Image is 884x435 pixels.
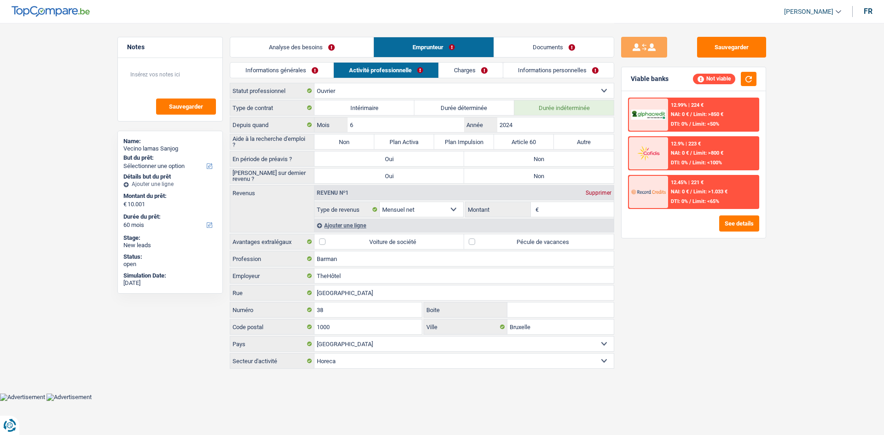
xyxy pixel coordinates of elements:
label: Numéro [230,302,314,317]
label: Oui [314,168,464,183]
label: Oui [314,151,464,166]
span: € [531,202,541,217]
label: Durée du prêt: [123,213,215,220]
span: / [689,121,691,127]
label: Année [464,117,497,132]
label: Intérimaire [314,100,414,115]
span: Sauvegarder [169,104,203,110]
label: Type de contrat [230,100,314,115]
label: [PERSON_NAME] sur dernier revenu ? [230,168,314,183]
div: Stage: [123,234,217,242]
label: Ville [424,319,508,334]
span: € [123,201,127,208]
span: / [690,111,692,117]
label: Avantages extralégaux [230,234,314,249]
label: Code postal [230,319,314,334]
label: Pays [230,336,314,351]
a: [PERSON_NAME] [777,4,841,19]
label: Employeur [230,268,314,283]
span: / [689,198,691,204]
img: Record Credits [631,183,665,200]
label: Statut professionnel [230,83,314,98]
label: Non [464,151,614,166]
label: Non [314,134,374,149]
label: Profession [230,251,314,266]
label: But du prêt: [123,154,215,162]
span: [PERSON_NAME] [784,8,833,16]
label: Boite [424,302,508,317]
div: New leads [123,242,217,249]
a: Activité professionnelle [334,63,438,78]
label: Montant du prêt: [123,192,215,200]
div: fr [864,7,872,16]
div: Viable banks [631,75,669,83]
label: Article 60 [494,134,554,149]
div: open [123,261,217,268]
label: Pécule de vacances [464,234,614,249]
div: Status: [123,253,217,261]
label: Durée indéterminée [514,100,614,115]
a: Emprunteur [374,37,494,57]
button: Sauvegarder [156,99,216,115]
div: Name: [123,138,217,145]
label: Revenus [230,186,314,196]
a: Informations générales [230,63,333,78]
label: Durée déterminée [414,100,514,115]
label: Non [464,168,614,183]
span: NAI: 0 € [671,111,689,117]
label: Montant [465,202,531,217]
span: NAI: 0 € [671,189,689,195]
a: Analyse des besoins [230,37,373,57]
label: Rue [230,285,314,300]
div: Supprimer [583,190,614,196]
span: DTI: 0% [671,121,688,127]
button: Sauvegarder [697,37,766,58]
div: Détails but du prêt [123,173,217,180]
div: Ajouter une ligne [123,181,217,187]
div: Ajouter une ligne [314,219,614,232]
a: Informations personnelles [503,63,614,78]
span: Limit: <65% [692,198,719,204]
span: DTI: 0% [671,160,688,166]
label: En période de préavis ? [230,151,314,166]
img: Cofidis [631,145,665,162]
div: 12.9% | 223 € [671,141,701,147]
a: Documents [494,37,614,57]
img: AlphaCredit [631,110,665,120]
button: See details [719,215,759,232]
div: Revenu nº1 [314,190,351,196]
label: Aide à la recherche d'emploi ? [230,134,314,149]
span: Limit: >800 € [693,150,723,156]
label: Secteur d'activité [230,354,314,368]
span: Limit: >1.033 € [693,189,727,195]
label: Autre [554,134,614,149]
span: Limit: >850 € [693,111,723,117]
span: / [689,160,691,166]
div: 12.45% | 221 € [671,180,704,186]
span: NAI: 0 € [671,150,689,156]
span: / [690,189,692,195]
label: Mois [314,117,347,132]
div: Not viable [693,74,735,84]
a: Charges [439,63,503,78]
h5: Notes [127,43,213,51]
div: 12.99% | 224 € [671,102,704,108]
input: AAAA [497,117,614,132]
img: TopCompare Logo [12,6,90,17]
label: Voiture de société [314,234,464,249]
img: Advertisement [47,394,92,401]
label: Depuis quand [230,117,314,132]
input: MM [348,117,464,132]
div: Simulation Date: [123,272,217,279]
span: / [690,150,692,156]
label: Plan Activa [374,134,434,149]
span: Limit: <50% [692,121,719,127]
span: DTI: 0% [671,198,688,204]
div: [DATE] [123,279,217,287]
div: Vecino lamas Sanjog [123,145,217,152]
label: Plan Impulsion [434,134,494,149]
label: Type de revenus [314,202,380,217]
span: Limit: <100% [692,160,722,166]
